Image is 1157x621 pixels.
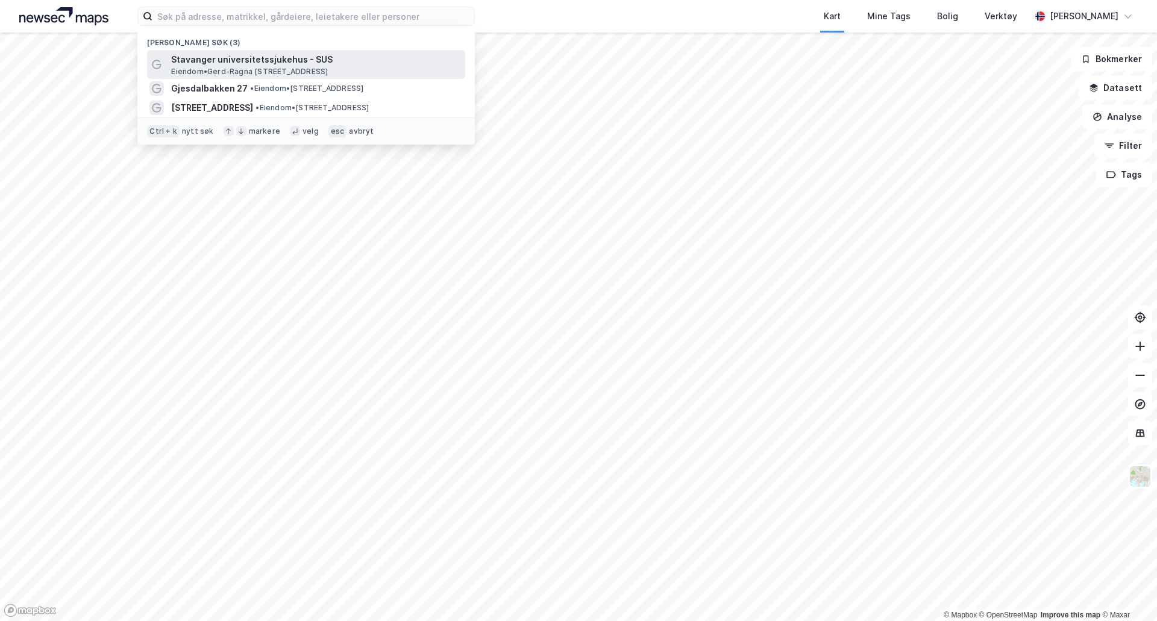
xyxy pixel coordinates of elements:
div: [PERSON_NAME] søk (3) [137,28,475,50]
span: • [256,103,259,112]
div: Kontrollprogram for chat [1097,563,1157,621]
span: Gjesdalbakken 27 [171,81,248,96]
a: Mapbox [944,611,977,619]
button: Filter [1094,134,1152,158]
div: Kart [824,9,841,23]
div: Bolig [937,9,958,23]
div: Ctrl + k [147,125,180,137]
a: OpenStreetMap [979,611,1038,619]
div: Mine Tags [867,9,911,23]
div: [PERSON_NAME] [1050,9,1118,23]
div: nytt søk [182,126,214,136]
div: Verktøy [985,9,1017,23]
iframe: Chat Widget [1097,563,1157,621]
span: [STREET_ADDRESS] [171,101,253,115]
a: Mapbox homepage [4,604,57,617]
img: Z [1129,465,1152,488]
div: markere [249,126,280,136]
img: logo.a4113a55bc3d86da70a041830d287a7e.svg [19,7,108,25]
span: Stavanger universitetssjukehus - SUS [171,52,460,67]
a: Improve this map [1041,611,1100,619]
button: Analyse [1082,105,1152,129]
button: Bokmerker [1071,47,1152,71]
button: Tags [1096,163,1152,187]
div: velg [303,126,319,136]
span: Eiendom • Gerd-Ragna [STREET_ADDRESS] [171,67,328,76]
div: avbryt [349,126,374,136]
span: Eiendom • [STREET_ADDRESS] [250,84,363,93]
button: Datasett [1079,76,1152,100]
span: Eiendom • [STREET_ADDRESS] [256,103,369,113]
input: Søk på adresse, matrikkel, gårdeiere, leietakere eller personer [152,7,474,25]
span: • [250,84,254,93]
div: esc [328,125,347,137]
